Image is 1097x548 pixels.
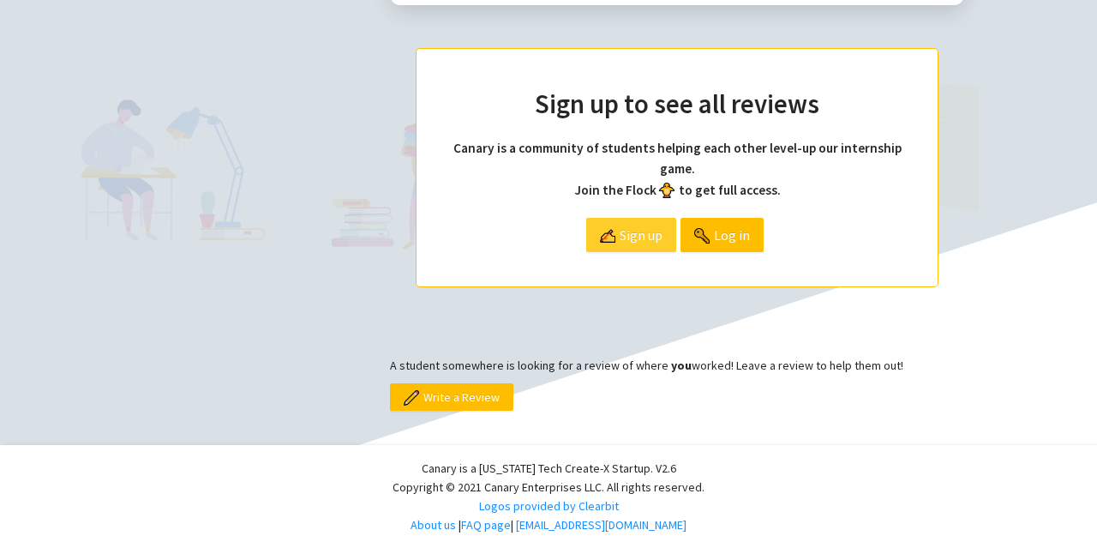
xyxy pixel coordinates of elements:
span: Log in [714,219,750,251]
b: you [671,358,692,373]
a: FAQ page [461,517,511,533]
a: Sign up [586,218,676,252]
span: Copyright © 2021 Canary Enterprises LLC. All rights reserved. [393,479,704,495]
img: register.png [600,228,615,244]
div: | | [393,459,704,534]
img: login.png [694,228,710,244]
h2: Sign up to see all reviews [451,83,903,124]
span: Write a Review [423,388,500,406]
span: Canary is a [US_STATE] Tech Create-X Startup. V2.6 [422,461,676,476]
a: About us [411,517,456,533]
button: Write a Review [390,383,513,411]
a: Log in [680,218,764,252]
a: Logos provided by Clearbit [479,498,619,514]
span: Sign up [620,219,662,251]
img: pencil.png [404,390,419,406]
h4: Canary is a community of students helping each other level-up our internship game. Join the Flock... [451,138,903,201]
img: bird_front.png [659,183,674,198]
p: A student somewhere is looking for a review of where worked! Leave a review to help them out! [390,356,964,375]
a: [EMAIL_ADDRESS][DOMAIN_NAME] [516,517,686,533]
